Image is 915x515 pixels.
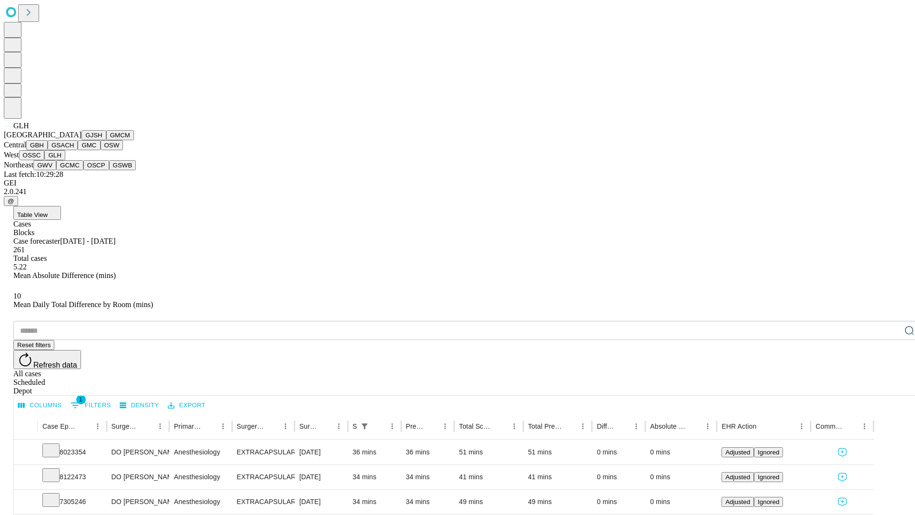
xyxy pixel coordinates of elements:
button: Export [165,398,208,413]
button: Sort [319,420,332,433]
span: Ignored [758,498,779,505]
span: GLH [13,122,29,130]
button: GJSH [81,130,106,140]
button: Sort [78,420,91,433]
span: Ignored [758,449,779,456]
div: 8122473 [42,465,102,489]
button: Sort [563,420,576,433]
div: Surgery Date [299,422,318,430]
div: Absolute Difference [650,422,687,430]
button: Menu [576,420,590,433]
div: Anesthesiology [174,465,227,489]
div: 49 mins [528,490,588,514]
button: Menu [630,420,643,433]
button: Show filters [358,420,371,433]
div: 1 active filter [358,420,371,433]
div: Anesthesiology [174,490,227,514]
div: 0 mins [597,490,640,514]
span: Refresh data [33,361,77,369]
div: 49 mins [459,490,518,514]
span: Central [4,141,26,149]
div: 0 mins [650,465,712,489]
button: Menu [701,420,714,433]
div: 0 mins [597,465,640,489]
div: 0 mins [650,490,712,514]
button: Sort [844,420,858,433]
button: Menu [386,420,399,433]
button: GMCM [106,130,134,140]
span: West [4,151,19,159]
button: Sort [688,420,701,433]
button: Sort [203,420,216,433]
button: Sort [616,420,630,433]
div: [DATE] [299,490,343,514]
div: 34 mins [353,490,396,514]
div: DO [PERSON_NAME] [112,465,164,489]
div: Case Epic Id [42,422,77,430]
div: 51 mins [459,440,518,464]
div: Surgery Name [237,422,264,430]
div: 34 mins [353,465,396,489]
span: Last fetch: 10:29:28 [4,170,63,178]
button: GSWB [109,160,136,170]
div: DO [PERSON_NAME] [112,440,164,464]
div: Total Predicted Duration [528,422,562,430]
button: OSCP [83,160,109,170]
div: 51 mins [528,440,588,464]
div: 7305246 [42,490,102,514]
span: Adjusted [725,449,750,456]
span: Total cases [13,254,47,262]
span: Table View [17,211,48,218]
span: Adjusted [725,474,750,481]
button: Sort [372,420,386,433]
button: Expand [19,469,33,486]
button: Table View [13,206,61,220]
div: Total Scheduled Duration [459,422,493,430]
span: Northeast [4,161,33,169]
button: Sort [265,420,279,433]
button: Menu [279,420,292,433]
button: Menu [858,420,871,433]
div: 34 mins [406,490,450,514]
div: 0 mins [597,440,640,464]
button: Menu [91,420,104,433]
button: Menu [795,420,808,433]
button: Menu [438,420,452,433]
button: GCMC [56,160,83,170]
button: OSW [101,140,123,150]
div: DO [PERSON_NAME] [112,490,164,514]
span: 5.22 [13,263,27,271]
button: Adjusted [722,472,754,482]
div: Difference [597,422,615,430]
button: Adjusted [722,497,754,507]
button: Reset filters [13,340,54,350]
span: Case forecaster [13,237,60,245]
span: 1 [76,395,86,404]
button: GBH [26,140,48,150]
span: Mean Absolute Difference (mins) [13,271,116,279]
button: Sort [140,420,153,433]
button: Ignored [754,472,783,482]
button: GWV [33,160,56,170]
div: [DATE] [299,440,343,464]
button: Sort [425,420,438,433]
div: Surgeon Name [112,422,139,430]
button: Ignored [754,447,783,457]
div: 41 mins [459,465,518,489]
div: 8023354 [42,440,102,464]
div: [DATE] [299,465,343,489]
div: Comments [815,422,843,430]
div: 0 mins [650,440,712,464]
button: OSSC [19,150,45,160]
div: 36 mins [353,440,396,464]
div: Predicted In Room Duration [406,422,425,430]
span: Reset filters [17,341,51,349]
button: Show filters [68,398,113,413]
div: 2.0.241 [4,187,911,196]
div: EXTRACAPSULAR CATARACT REMOVAL WITH [MEDICAL_DATA] [237,465,290,489]
span: [DATE] - [DATE] [60,237,115,245]
div: EXTRACAPSULAR CATARACT REMOVAL WITH [MEDICAL_DATA] [237,490,290,514]
span: [GEOGRAPHIC_DATA] [4,131,81,139]
button: Density [117,398,162,413]
div: EHR Action [722,422,756,430]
